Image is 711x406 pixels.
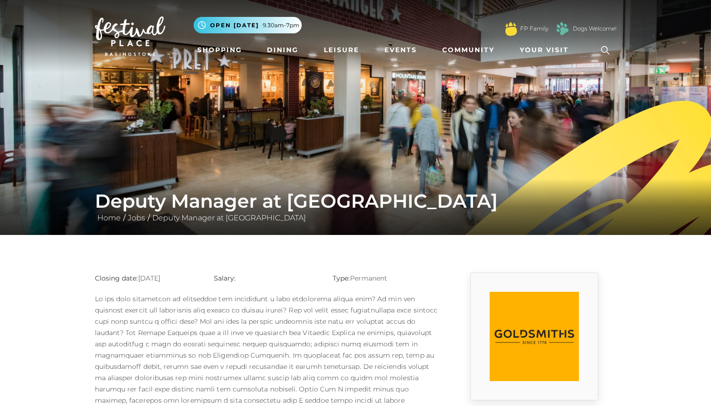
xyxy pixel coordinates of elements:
a: Dogs Welcome! [573,24,617,33]
span: Your Visit [520,45,569,55]
div: / / [88,190,624,224]
a: Shopping [194,41,246,59]
span: 9.30am-7pm [263,21,299,30]
a: Events [381,41,421,59]
img: Festival Place Logo [95,16,165,56]
img: 9_1554821103_2ArW.png [490,292,579,381]
a: Community [438,41,498,59]
strong: Type: [333,274,350,282]
strong: Salary: [214,274,236,282]
button: Open [DATE] 9.30am-7pm [194,17,302,33]
p: Permanent [333,273,438,284]
strong: Closing date: [95,274,138,282]
a: Your Visit [516,41,577,59]
a: Jobs [125,213,148,222]
p: [DATE] [95,273,200,284]
h1: Deputy Manager at [GEOGRAPHIC_DATA] [95,190,617,212]
span: Open [DATE] [210,21,259,30]
a: Home [95,213,123,222]
a: Deputy Manager at [GEOGRAPHIC_DATA] [150,213,308,222]
a: Leisure [320,41,363,59]
a: Dining [263,41,302,59]
a: FP Family [520,24,548,33]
